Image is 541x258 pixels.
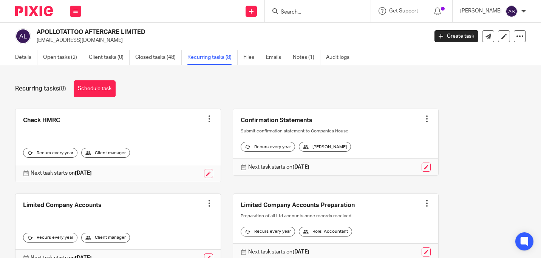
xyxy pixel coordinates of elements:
p: Next task starts on [248,163,309,171]
div: [PERSON_NAME] [299,142,351,152]
a: Closed tasks (48) [135,50,182,65]
a: Recurring tasks (8) [187,50,238,65]
div: Role: Accountant [299,227,352,236]
strong: [DATE] [292,164,309,170]
p: [PERSON_NAME] [460,7,502,15]
strong: [DATE] [292,249,309,255]
div: Recurs every year [241,142,295,152]
span: Get Support [389,8,418,14]
a: Files [243,50,260,65]
div: Recurs every year [23,233,77,243]
a: Audit logs [326,50,355,65]
div: Recurs every year [23,148,77,158]
div: Client manager [81,233,130,243]
img: Pixie [15,6,53,16]
p: Next task starts on [248,248,309,256]
a: Notes (1) [293,50,320,65]
strong: [DATE] [75,170,92,176]
a: Open tasks (2) [43,50,83,65]
a: Details [15,50,37,65]
div: Client manager [81,148,130,158]
a: Create task [434,30,478,42]
span: (8) [59,86,66,92]
a: Schedule task [74,80,116,97]
p: Next task starts on [31,169,92,177]
a: Emails [266,50,287,65]
h1: Recurring tasks [15,85,66,93]
h2: APOLLOTATTOO AFTERCARE LIMITED [37,28,346,36]
input: Search [280,9,348,16]
p: [EMAIL_ADDRESS][DOMAIN_NAME] [37,37,423,44]
a: Client tasks (0) [89,50,130,65]
div: Recurs every year [241,227,295,236]
img: svg%3E [15,28,31,44]
img: svg%3E [505,5,518,17]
